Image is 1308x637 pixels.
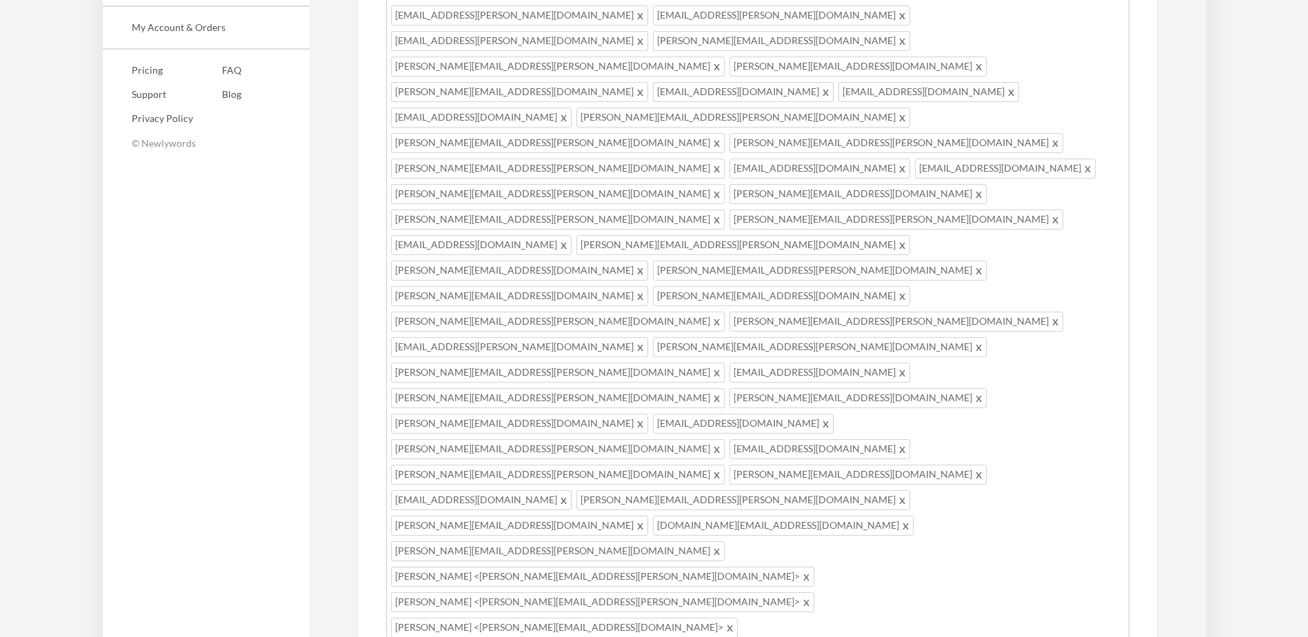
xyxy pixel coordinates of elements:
span: [EMAIL_ADDRESS][DOMAIN_NAME] [730,159,910,179]
span: [PERSON_NAME][EMAIL_ADDRESS][PERSON_NAME][DOMAIN_NAME] [576,108,910,128]
span: [EMAIL_ADDRESS][DOMAIN_NAME] [391,108,572,128]
span: [EMAIL_ADDRESS][DOMAIN_NAME] [391,490,572,510]
span: [PERSON_NAME][EMAIL_ADDRESS][PERSON_NAME][DOMAIN_NAME] [391,439,725,459]
span: Support [28,10,77,22]
span: [PERSON_NAME][EMAIL_ADDRESS][DOMAIN_NAME] [391,414,648,434]
span: [PERSON_NAME][EMAIL_ADDRESS][DOMAIN_NAME] [730,184,987,204]
span: [EMAIL_ADDRESS][PERSON_NAME][DOMAIN_NAME] [391,31,648,51]
a: Privacy Policy [103,108,193,129]
span: [PERSON_NAME][EMAIL_ADDRESS][PERSON_NAME][DOMAIN_NAME] [653,337,987,357]
span: [PERSON_NAME][EMAIL_ADDRESS][DOMAIN_NAME] [653,286,910,306]
span: [EMAIL_ADDRESS][PERSON_NAME][DOMAIN_NAME] [391,337,648,357]
span: [EMAIL_ADDRESS][PERSON_NAME][DOMAIN_NAME] [391,6,648,26]
a: Pricing [103,60,193,81]
span: [PERSON_NAME][EMAIL_ADDRESS][DOMAIN_NAME] [391,261,648,281]
span: [PERSON_NAME] <[PERSON_NAME][EMAIL_ADDRESS][PERSON_NAME][DOMAIN_NAME]> [391,567,814,587]
span: [PERSON_NAME][EMAIL_ADDRESS][DOMAIN_NAME] [730,388,987,408]
p: © Newlywords [103,132,310,154]
span: [PERSON_NAME][EMAIL_ADDRESS][DOMAIN_NAME] [391,516,648,536]
a: Blog [193,84,241,105]
span: [PERSON_NAME][EMAIL_ADDRESS][PERSON_NAME][DOMAIN_NAME] [391,57,725,77]
span: [PERSON_NAME] <[PERSON_NAME][EMAIL_ADDRESS][PERSON_NAME][DOMAIN_NAME]> [391,592,814,612]
a: My Account & Orders [103,17,310,38]
span: [PERSON_NAME][EMAIL_ADDRESS][PERSON_NAME][DOMAIN_NAME] [653,261,987,281]
span: [EMAIL_ADDRESS][DOMAIN_NAME] [391,235,572,255]
span: [PERSON_NAME][EMAIL_ADDRESS][DOMAIN_NAME] [653,31,910,51]
span: [PERSON_NAME][EMAIL_ADDRESS][PERSON_NAME][DOMAIN_NAME] [576,235,910,255]
span: [PERSON_NAME][EMAIL_ADDRESS][DOMAIN_NAME] [730,57,987,77]
span: [PERSON_NAME][EMAIL_ADDRESS][PERSON_NAME][DOMAIN_NAME] [391,210,725,230]
a: Support [103,84,193,105]
span: [PERSON_NAME][EMAIL_ADDRESS][PERSON_NAME][DOMAIN_NAME] [730,312,1063,332]
span: [PERSON_NAME][EMAIL_ADDRESS][PERSON_NAME][DOMAIN_NAME] [730,133,1063,153]
span: [PERSON_NAME][EMAIL_ADDRESS][PERSON_NAME][DOMAIN_NAME] [391,159,725,179]
span: [EMAIL_ADDRESS][DOMAIN_NAME] [730,363,910,383]
span: [EMAIL_ADDRESS][DOMAIN_NAME] [915,159,1096,179]
span: [PERSON_NAME][EMAIL_ADDRESS][DOMAIN_NAME] [391,286,648,306]
span: [PERSON_NAME][EMAIL_ADDRESS][PERSON_NAME][DOMAIN_NAME] [391,312,725,332]
span: [PERSON_NAME][EMAIL_ADDRESS][PERSON_NAME][DOMAIN_NAME] [391,541,725,561]
span: [PERSON_NAME][EMAIL_ADDRESS][PERSON_NAME][DOMAIN_NAME] [730,210,1063,230]
span: [PERSON_NAME][EMAIL_ADDRESS][DOMAIN_NAME] [391,82,648,102]
span: [PERSON_NAME][EMAIL_ADDRESS][PERSON_NAME][DOMAIN_NAME] [576,490,910,510]
span: [EMAIL_ADDRESS][DOMAIN_NAME] [653,82,834,102]
span: [PERSON_NAME][EMAIL_ADDRESS][PERSON_NAME][DOMAIN_NAME] [391,388,725,408]
a: FAQ [193,60,241,81]
span: [PERSON_NAME][EMAIL_ADDRESS][PERSON_NAME][DOMAIN_NAME] [391,465,725,485]
span: [PERSON_NAME][EMAIL_ADDRESS][PERSON_NAME][DOMAIN_NAME] [391,184,725,204]
span: [PERSON_NAME][EMAIL_ADDRESS][DOMAIN_NAME] [730,465,987,485]
span: [DOMAIN_NAME][EMAIL_ADDRESS][DOMAIN_NAME] [653,516,914,536]
span: [EMAIL_ADDRESS][DOMAIN_NAME] [653,414,834,434]
span: [PERSON_NAME][EMAIL_ADDRESS][PERSON_NAME][DOMAIN_NAME] [391,133,725,153]
span: [EMAIL_ADDRESS][DOMAIN_NAME] [838,82,1019,102]
span: [EMAIL_ADDRESS][DOMAIN_NAME] [730,439,910,459]
span: [PERSON_NAME][EMAIL_ADDRESS][PERSON_NAME][DOMAIN_NAME] [391,363,725,383]
span: [EMAIL_ADDRESS][PERSON_NAME][DOMAIN_NAME] [653,6,910,26]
